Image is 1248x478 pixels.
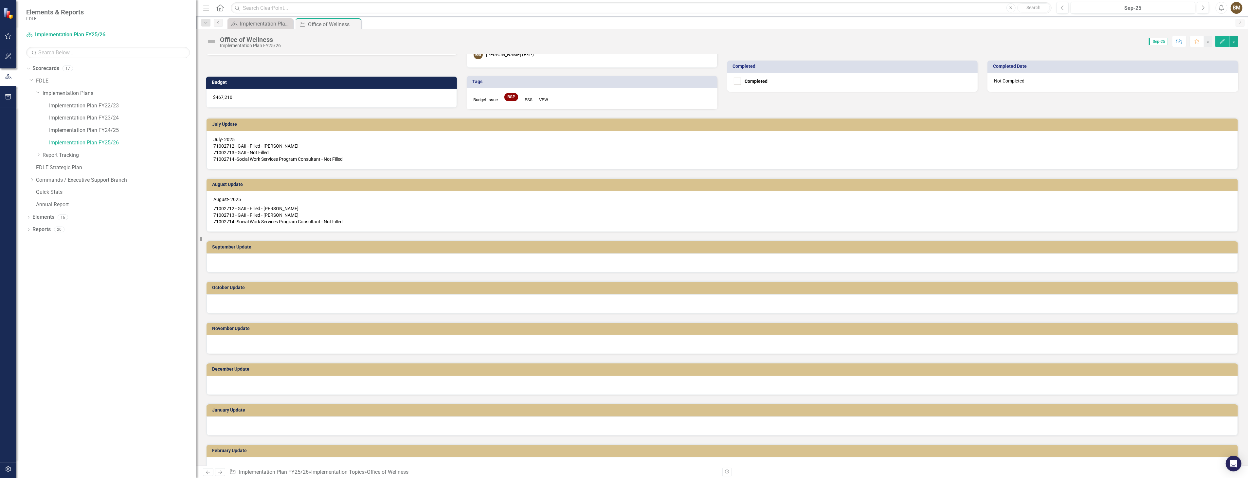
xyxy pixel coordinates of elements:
div: [PERSON_NAME] (BSP) [486,51,534,58]
div: 16 [58,214,68,220]
span: BSP [504,93,518,101]
span: July- 2025 [213,137,235,142]
div: Not Completed [987,73,1238,92]
button: BM [1231,2,1242,14]
span: 71002713 - GAII - Not Filled [213,150,269,155]
span: 71002712 - GAII - Filled - [PERSON_NAME] [213,143,298,149]
div: Office of Wellness [220,36,281,43]
span: Sep-25 [1149,38,1168,45]
h3: August Update [212,182,1235,187]
div: » » [229,469,717,476]
div: Office of Wellness [308,20,359,28]
span: $467,210 [213,95,232,100]
div: Office of Wellness [367,469,408,475]
h3: November Update [212,326,1235,331]
img: Not Defined [206,36,217,47]
a: Quick Stats [36,189,196,196]
h3: December Update [212,367,1235,372]
a: Implementation Topics [311,469,364,475]
a: Report Tracking [43,152,196,159]
span: Search [1026,5,1040,10]
a: Implementation Plan FY25/26 [229,20,291,28]
span: 71002714 -Social Work Services Program Consultant - Not Filled [213,219,343,224]
a: Implementation Plan FY24/25 [49,127,196,134]
div: 20 [54,227,64,232]
h3: Tags [472,79,714,84]
a: Commands / Executive Support Branch [36,176,196,184]
button: Sep-25 [1071,2,1195,14]
span: VPW [539,97,548,102]
h3: February Update [212,448,1235,453]
span: PSS [525,97,533,102]
a: Implementation Plan FY25/26 [26,31,108,39]
h3: Completed [733,64,975,69]
a: Implementation Plan FY22/23 [49,102,196,110]
span: 71002713 - GAII - Filled - [PERSON_NAME] [213,212,298,218]
h3: Completed Date [993,64,1235,69]
span: 71002714 -Social Work Services Program Consultant - Not Filled [213,156,343,162]
div: Implementation Plan FY25/26 [240,20,291,28]
a: Implementation Plan FY25/26 [49,139,196,147]
div: 17 [63,66,73,71]
a: Implementation Plans [43,90,196,97]
h3: Budget [212,80,454,85]
a: Annual Report [36,201,196,209]
span: August- 2025 [213,197,241,202]
a: FDLE [36,77,196,85]
div: Sep-25 [1073,4,1193,12]
div: Implementation Plan FY25/26 [220,43,281,48]
div: Open Intercom Messenger [1226,456,1241,471]
input: Search ClearPoint... [231,2,1052,14]
a: Elements [32,213,54,221]
h3: January Update [212,408,1235,413]
a: Implementation Plan FY23/24 [49,114,196,122]
small: FDLE [26,16,84,21]
a: FDLE Strategic Plan [36,164,196,172]
a: Scorecards [32,65,59,72]
span: Elements & Reports [26,8,84,16]
span: 71002712 - GAII - Filled - [PERSON_NAME] [213,206,298,211]
h3: July Update [212,122,1235,127]
img: ClearPoint Strategy [3,8,15,19]
input: Search Below... [26,47,190,58]
h3: September Update [212,245,1235,249]
a: Reports [32,226,51,233]
h3: October Update [212,285,1235,290]
div: BM [474,50,483,59]
span: Budget Issue [473,97,498,102]
a: Implementation Plan FY25/26 [239,469,309,475]
button: Search [1017,3,1050,12]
